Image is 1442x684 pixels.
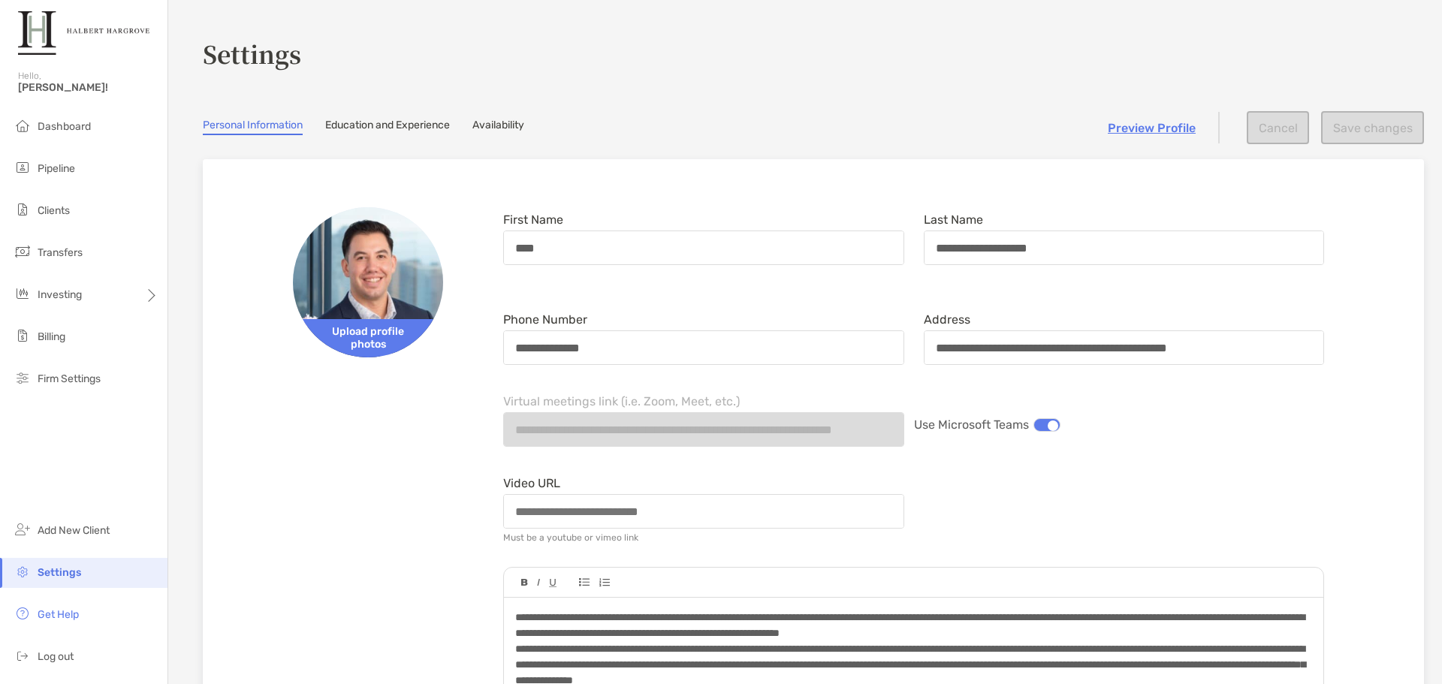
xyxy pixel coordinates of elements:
[38,608,79,621] span: Get Help
[38,246,83,259] span: Transfers
[521,579,528,586] img: Editor control icon
[14,562,32,580] img: settings icon
[914,417,1029,432] span: Use Microsoft Teams
[503,213,563,226] label: First Name
[14,116,32,134] img: dashboard icon
[503,313,587,326] label: Phone Number
[18,81,158,94] span: [PERSON_NAME]!
[503,477,560,490] label: Video URL
[503,532,638,543] div: Must be a youtube or vimeo link
[293,207,443,357] img: Avatar
[14,369,32,387] img: firm-settings icon
[924,313,970,326] label: Address
[599,578,610,587] img: Editor control icon
[38,330,65,343] span: Billing
[38,120,91,133] span: Dashboard
[472,119,524,135] a: Availability
[549,579,557,587] img: Editor control icon
[293,319,443,357] span: Upload profile photos
[203,119,303,135] a: Personal Information
[38,566,81,579] span: Settings
[14,200,32,218] img: clients icon
[38,372,101,385] span: Firm Settings
[38,162,75,175] span: Pipeline
[325,119,450,135] a: Education and Experience
[18,6,149,60] img: Zoe Logo
[14,520,32,538] img: add_new_client icon
[38,204,70,217] span: Clients
[579,578,590,586] img: Editor control icon
[38,524,110,537] span: Add New Client
[203,36,1424,71] h3: Settings
[14,285,32,303] img: investing icon
[14,158,32,176] img: pipeline icon
[14,327,32,345] img: billing icon
[38,650,74,663] span: Log out
[537,579,540,586] img: Editor control icon
[14,646,32,664] img: logout icon
[38,288,82,301] span: Investing
[503,395,740,408] label: Virtual meetings link (i.e. Zoom, Meet, etc.)
[924,213,983,226] label: Last Name
[1108,121,1196,135] a: Preview Profile
[14,243,32,261] img: transfers icon
[14,604,32,622] img: get-help icon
